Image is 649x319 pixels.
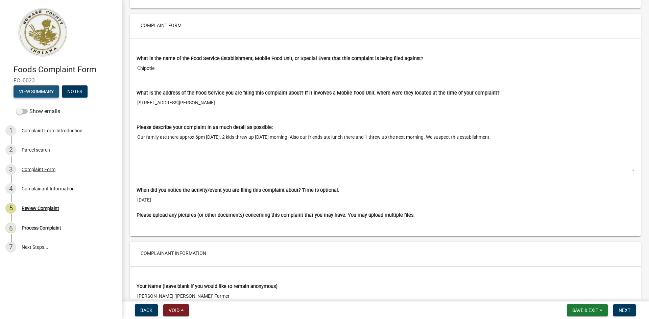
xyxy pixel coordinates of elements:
[5,242,16,252] div: 7
[14,85,59,98] button: View Summary
[572,308,598,313] span: Save & Exit
[613,304,636,316] button: Next
[22,225,61,230] div: Process Complaint
[137,91,500,96] label: What is the address of the Food Service you are filing this complaint about? If it involves a Mob...
[140,308,152,313] span: Back
[22,167,55,172] div: Complaint Form
[14,7,71,58] img: Howard County, Indiana
[62,85,88,98] button: Notes
[567,304,608,316] button: Save & Exit
[5,144,16,155] div: 2
[137,131,634,172] textarea: Our family ate there approx 6pm [DATE]. 2 kids threw up [DATE] morning. Also our friends ate lunc...
[135,304,158,316] button: Back
[5,203,16,214] div: 5
[16,107,60,115] label: Show emails
[5,164,16,175] div: 3
[62,89,88,95] wm-modal-confirm: Notes
[22,128,82,133] div: Complaint Form Introduction
[137,188,339,193] label: When did you notice the activity/event you are filing this complaint about? Time is optional.
[14,77,108,84] span: FC--0023
[22,186,75,191] div: Complainant Information
[137,213,415,218] label: Please upload any pictures (or other documents) concerning this complaint that you may have. You ...
[22,206,59,211] div: Review Complaint
[22,148,50,152] div: Parcel search
[163,304,189,316] button: Void
[135,247,212,259] button: Complainant Information
[619,308,630,313] span: Next
[5,222,16,233] div: 6
[137,125,273,130] label: Please describe your complaint in as much detail as possible:
[5,125,16,136] div: 1
[14,65,116,75] h4: Foods Complaint Form
[169,308,179,313] span: Void
[14,89,59,95] wm-modal-confirm: Summary
[5,183,16,194] div: 4
[137,56,423,61] label: What is the name of the Food Service Establishment, Mobile Food Unit, or Special Event that this ...
[137,284,278,289] label: Your Name (leave blank if you would like to remain anonymous)
[135,19,187,31] button: Complaint Form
